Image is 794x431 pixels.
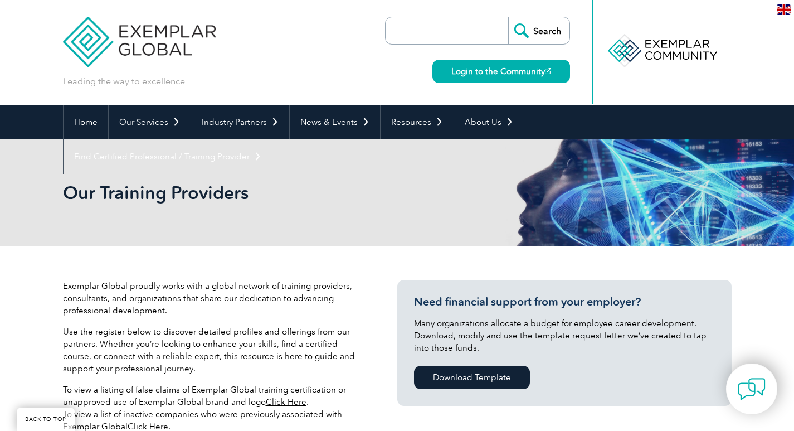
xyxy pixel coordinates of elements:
[414,317,715,354] p: Many organizations allocate a budget for employee career development. Download, modify and use th...
[191,105,289,139] a: Industry Partners
[508,17,569,44] input: Search
[63,75,185,88] p: Leading the way to excellence
[381,105,454,139] a: Resources
[64,139,272,174] a: Find Certified Professional / Training Provider
[17,408,75,431] a: BACK TO TOP
[414,295,715,309] h3: Need financial support from your employer?
[266,397,306,407] a: Click Here
[63,280,364,317] p: Exemplar Global proudly works with a global network of training providers, consultants, and organ...
[290,105,380,139] a: News & Events
[63,326,364,375] p: Use the register below to discover detailed profiles and offerings from our partners. Whether you...
[454,105,524,139] a: About Us
[64,105,108,139] a: Home
[432,60,570,83] a: Login to the Community
[414,366,530,389] a: Download Template
[109,105,191,139] a: Our Services
[738,375,766,403] img: contact-chat.png
[545,68,551,74] img: open_square.png
[777,4,791,15] img: en
[63,184,531,202] h2: Our Training Providers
